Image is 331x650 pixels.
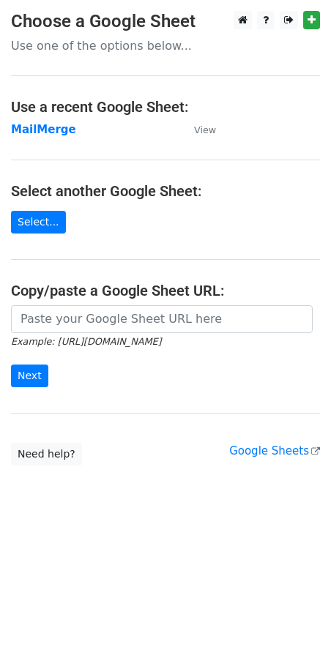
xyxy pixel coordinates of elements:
[11,38,320,53] p: Use one of the options below...
[11,365,48,387] input: Next
[11,98,320,116] h4: Use a recent Google Sheet:
[11,282,320,299] h4: Copy/paste a Google Sheet URL:
[11,211,66,234] a: Select...
[11,305,313,333] input: Paste your Google Sheet URL here
[11,11,320,32] h3: Choose a Google Sheet
[194,124,216,135] small: View
[11,182,320,200] h4: Select another Google Sheet:
[179,123,216,136] a: View
[229,444,320,457] a: Google Sheets
[11,123,76,136] a: MailMerge
[11,336,161,347] small: Example: [URL][DOMAIN_NAME]
[11,443,82,466] a: Need help?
